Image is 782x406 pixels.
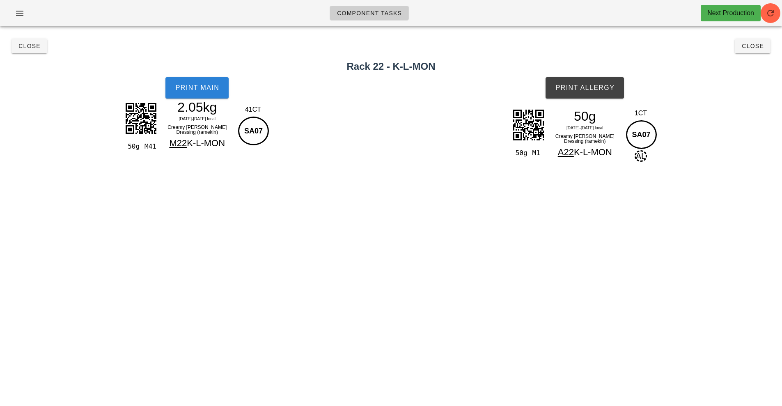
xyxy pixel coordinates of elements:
span: K-L-MON [187,138,225,148]
div: 2.05kg [161,101,233,113]
span: K-L-MON [574,147,612,157]
button: Print Main [165,77,229,99]
h2: Rack 22 - K-L-MON [5,59,777,74]
div: SA07 [626,120,657,149]
div: 50g [512,148,529,158]
span: [DATE]-[DATE] local [566,126,603,130]
span: Component Tasks [337,10,402,16]
div: Creamy [PERSON_NAME] Dressing (ramekin) [549,132,621,145]
div: M1 [529,148,546,158]
div: Creamy [PERSON_NAME] Dressing (ramekin) [161,123,233,136]
button: Close [11,39,47,53]
a: Component Tasks [330,6,409,21]
div: M41 [141,141,158,152]
span: AL [635,150,647,162]
div: Next Production [707,8,754,18]
div: 41CT [236,105,270,115]
button: Print Allergy [546,77,624,99]
div: SA07 [238,117,269,145]
div: 50g [124,141,141,152]
span: Print Allergy [555,84,615,92]
span: Print Main [175,84,219,92]
span: Close [741,43,764,49]
img: KEStLarVdByEI7sshDYICiF3kKIQ8LeK5LC89bYXHPiETCIwpZDJtfIxgEAIASDtDAkhO9EGa4UQANLOkBCyE22wVggBIO0MC... [120,98,161,139]
img: agKCSEFpaSJkhs58UOGAJJ5Xdth51wkzuMrpJrvncsgAcbZHDiVHEIGVjkhZAGVZPbHVAg5KNllERuShcTGiblrXTJ2MXQORz... [508,104,549,145]
span: Close [18,43,41,49]
span: M22 [169,138,187,148]
button: Close [735,39,771,53]
div: 1CT [624,108,658,118]
div: 50g [549,110,621,122]
span: [DATE]-[DATE] local [179,117,216,121]
span: A22 [558,147,574,157]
